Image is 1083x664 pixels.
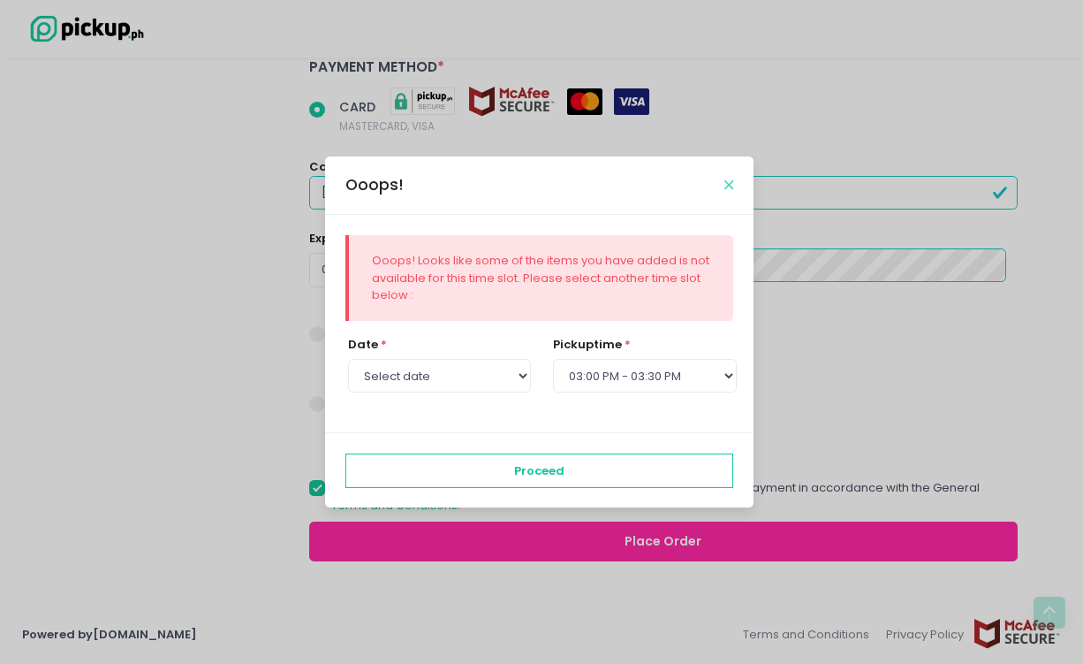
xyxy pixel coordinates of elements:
span: date [348,336,378,353]
span: pickup time [553,336,622,353]
div: Ooops! [345,173,404,196]
button: Proceed [345,454,734,487]
button: Close [724,180,733,189]
div: Ooops! Looks like some of the items you have added is not available for this time slot. Please se... [372,252,711,304]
